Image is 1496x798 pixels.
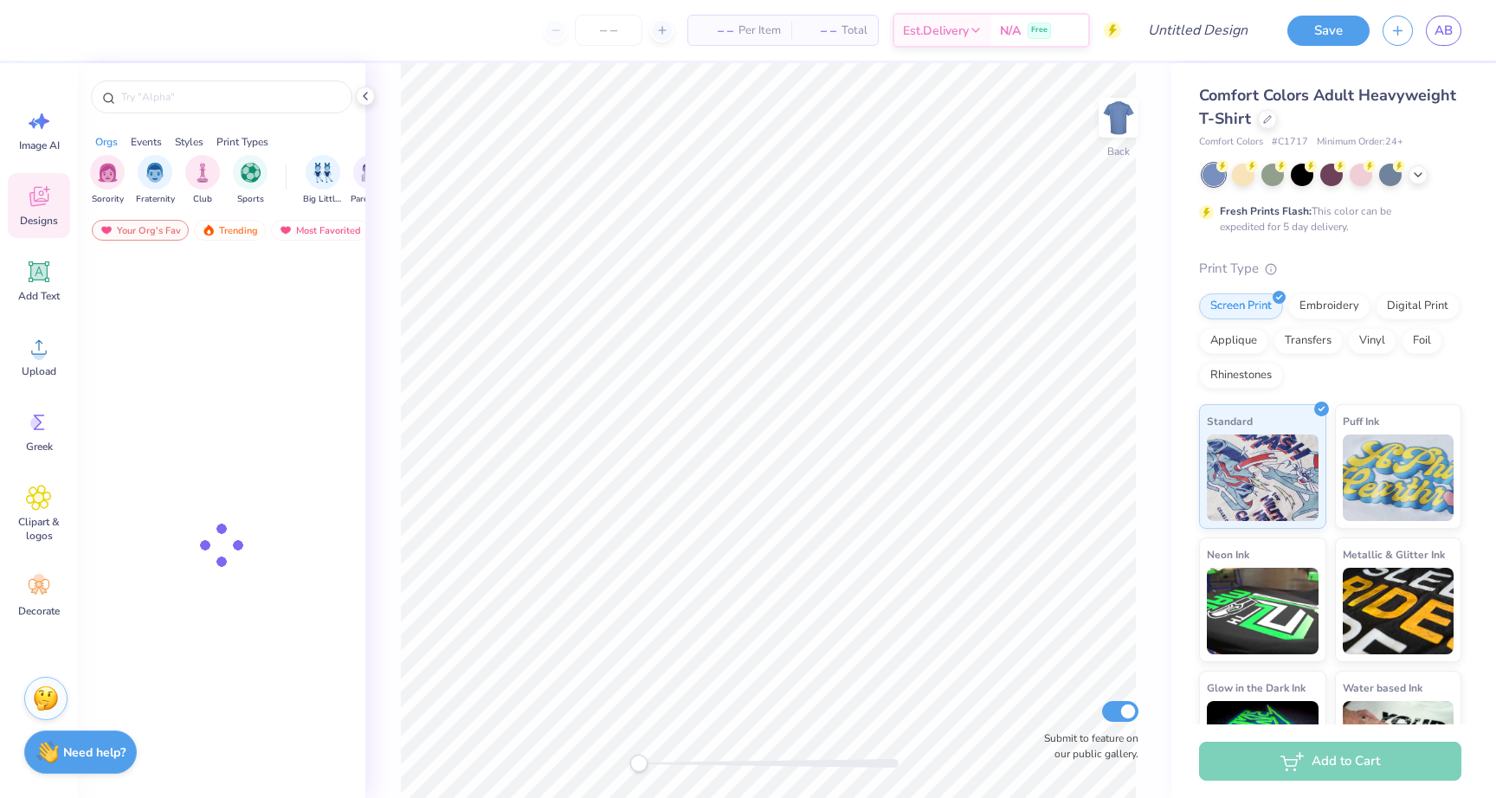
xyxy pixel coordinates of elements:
[185,155,220,206] div: filter for Club
[241,163,261,183] img: Sports Image
[1343,545,1445,563] span: Metallic & Glitter Ink
[90,155,125,206] div: filter for Sorority
[1435,21,1453,41] span: AB
[131,134,162,150] div: Events
[136,155,175,206] button: filter button
[136,155,175,206] div: filter for Fraternity
[92,220,189,241] div: Your Org's Fav
[10,515,68,543] span: Clipart & logos
[1199,85,1456,129] span: Comfort Colors Adult Heavyweight T-Shirt
[18,289,60,303] span: Add Text
[1207,545,1249,563] span: Neon Ink
[841,22,867,40] span: Total
[351,155,390,206] button: filter button
[19,138,60,152] span: Image AI
[1134,13,1261,48] input: Untitled Design
[1426,16,1461,46] a: AB
[279,224,293,236] img: most_fav.gif
[699,22,733,40] span: – –
[1376,293,1460,319] div: Digital Print
[1207,568,1319,654] img: Neon Ink
[1199,259,1461,279] div: Print Type
[95,134,118,150] div: Orgs
[351,193,390,206] span: Parent's Weekend
[119,88,341,106] input: Try "Alpha"
[1343,568,1454,654] img: Metallic & Glitter Ink
[1220,203,1433,235] div: This color can be expedited for 5 day delivery.
[802,22,836,40] span: – –
[100,224,113,236] img: most_fav.gif
[1207,434,1319,521] img: Standard
[216,134,268,150] div: Print Types
[738,22,781,40] span: Per Item
[1402,328,1442,354] div: Foil
[1343,434,1454,521] img: Puff Ink
[194,220,266,241] div: Trending
[303,193,343,206] span: Big Little Reveal
[271,220,369,241] div: Most Favorited
[351,155,390,206] div: filter for Parent's Weekend
[1199,328,1268,354] div: Applique
[361,163,381,183] img: Parent's Weekend Image
[1343,412,1379,430] span: Puff Ink
[1288,293,1370,319] div: Embroidery
[1031,24,1048,36] span: Free
[63,744,126,761] strong: Need help?
[233,155,268,206] button: filter button
[1101,100,1136,135] img: Back
[185,155,220,206] button: filter button
[1272,135,1308,150] span: # C1717
[575,15,642,46] input: – –
[303,155,343,206] button: filter button
[1287,16,1370,46] button: Save
[1274,328,1343,354] div: Transfers
[1000,22,1021,40] span: N/A
[1343,679,1422,697] span: Water based Ink
[136,193,175,206] span: Fraternity
[98,163,118,183] img: Sorority Image
[92,193,124,206] span: Sorority
[1220,204,1312,218] strong: Fresh Prints Flash:
[1199,363,1283,389] div: Rhinestones
[903,22,969,40] span: Est. Delivery
[1207,412,1253,430] span: Standard
[1317,135,1403,150] span: Minimum Order: 24 +
[630,755,648,772] div: Accessibility label
[26,440,53,454] span: Greek
[1199,293,1283,319] div: Screen Print
[18,604,60,618] span: Decorate
[22,364,56,378] span: Upload
[1207,679,1306,697] span: Glow in the Dark Ink
[1207,701,1319,788] img: Glow in the Dark Ink
[20,214,58,228] span: Designs
[303,155,343,206] div: filter for Big Little Reveal
[193,193,212,206] span: Club
[313,163,332,183] img: Big Little Reveal Image
[233,155,268,206] div: filter for Sports
[1107,144,1130,159] div: Back
[1035,730,1138,762] label: Submit to feature on our public gallery.
[1343,701,1454,788] img: Water based Ink
[193,163,212,183] img: Club Image
[202,224,216,236] img: trending.gif
[175,134,203,150] div: Styles
[1199,135,1263,150] span: Comfort Colors
[1348,328,1396,354] div: Vinyl
[145,163,164,183] img: Fraternity Image
[90,155,125,206] button: filter button
[237,193,264,206] span: Sports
